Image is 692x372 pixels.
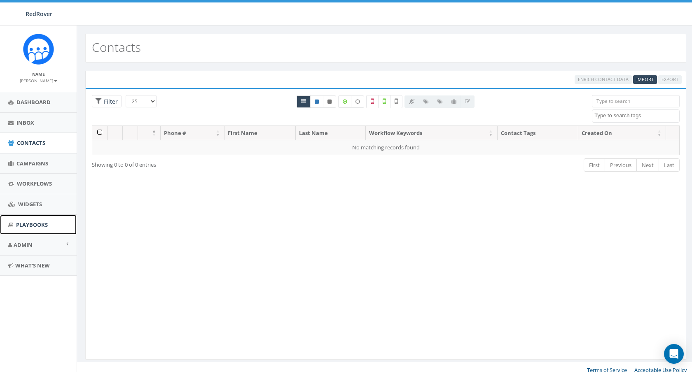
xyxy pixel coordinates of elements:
[92,95,122,108] span: Advance Filter
[16,98,51,106] span: Dashboard
[366,95,379,108] label: Not a Mobile
[636,76,654,82] span: CSV files only
[327,99,332,104] i: This phone number is unsubscribed and has opted-out of all texts.
[17,180,52,187] span: Workflows
[659,158,680,172] a: Last
[584,158,605,172] a: First
[633,75,657,84] a: Import
[498,126,579,140] th: Contact Tags
[636,158,659,172] a: Next
[15,262,50,269] span: What's New
[92,158,330,169] div: Showing 0 to 0 of 0 entries
[390,95,402,108] label: Not Validated
[92,140,680,155] td: No matching records found
[594,112,679,119] textarea: Search
[366,126,498,140] th: Workflow Keywords: activate to sort column ascending
[578,126,666,140] th: Created On: activate to sort column ascending
[17,139,45,146] span: Contacts
[224,126,296,140] th: First Name
[16,119,34,126] span: Inbox
[310,95,323,108] a: Active
[20,78,57,84] small: [PERSON_NAME]
[378,95,390,108] label: Validated
[16,160,48,167] span: Campaigns
[161,126,224,140] th: Phone #: activate to sort column ascending
[26,10,52,18] span: RedRover
[32,71,45,77] small: Name
[323,95,336,108] a: Opted Out
[23,34,54,65] img: Rally_Corp_Icon.png
[20,77,57,84] a: [PERSON_NAME]
[664,344,684,364] div: Open Intercom Messenger
[338,95,351,108] label: Data Enriched
[296,126,366,140] th: Last Name
[297,95,311,108] a: All contacts
[636,76,654,82] span: Import
[14,241,33,249] span: Admin
[18,200,42,208] span: Widgets
[315,99,319,104] i: This phone number is subscribed and will receive texts.
[102,98,118,105] span: Filter
[351,95,364,108] label: Data not Enriched
[16,221,48,228] span: Playbooks
[605,158,637,172] a: Previous
[92,40,141,54] h2: Contacts
[592,95,680,107] input: Type to search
